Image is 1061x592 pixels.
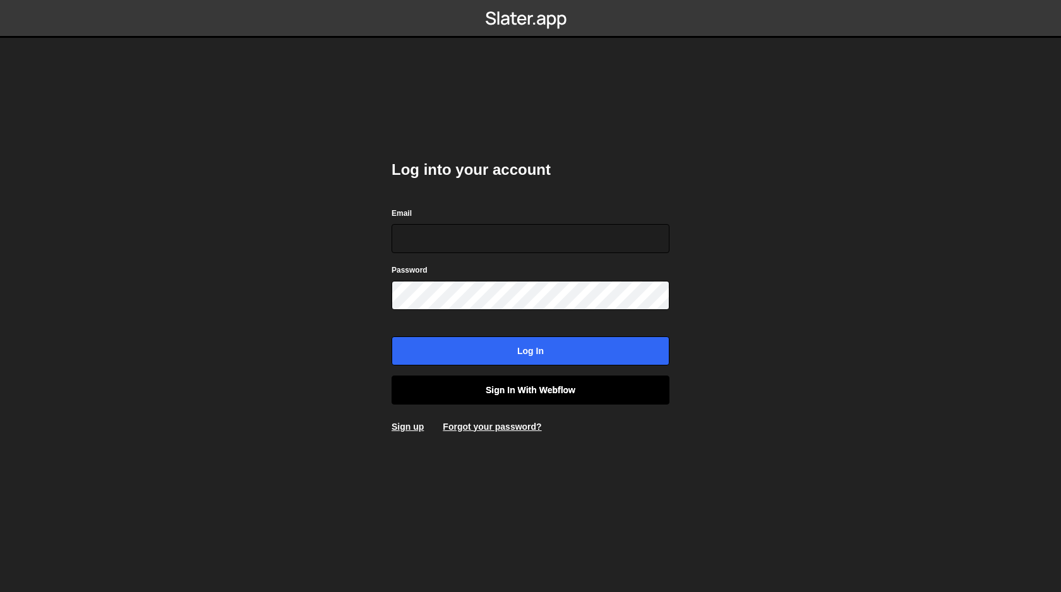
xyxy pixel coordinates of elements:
[443,422,541,432] a: Forgot your password?
[392,376,669,405] a: Sign in with Webflow
[392,264,428,276] label: Password
[392,160,669,180] h2: Log into your account
[392,336,669,365] input: Log in
[392,422,424,432] a: Sign up
[392,207,412,220] label: Email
